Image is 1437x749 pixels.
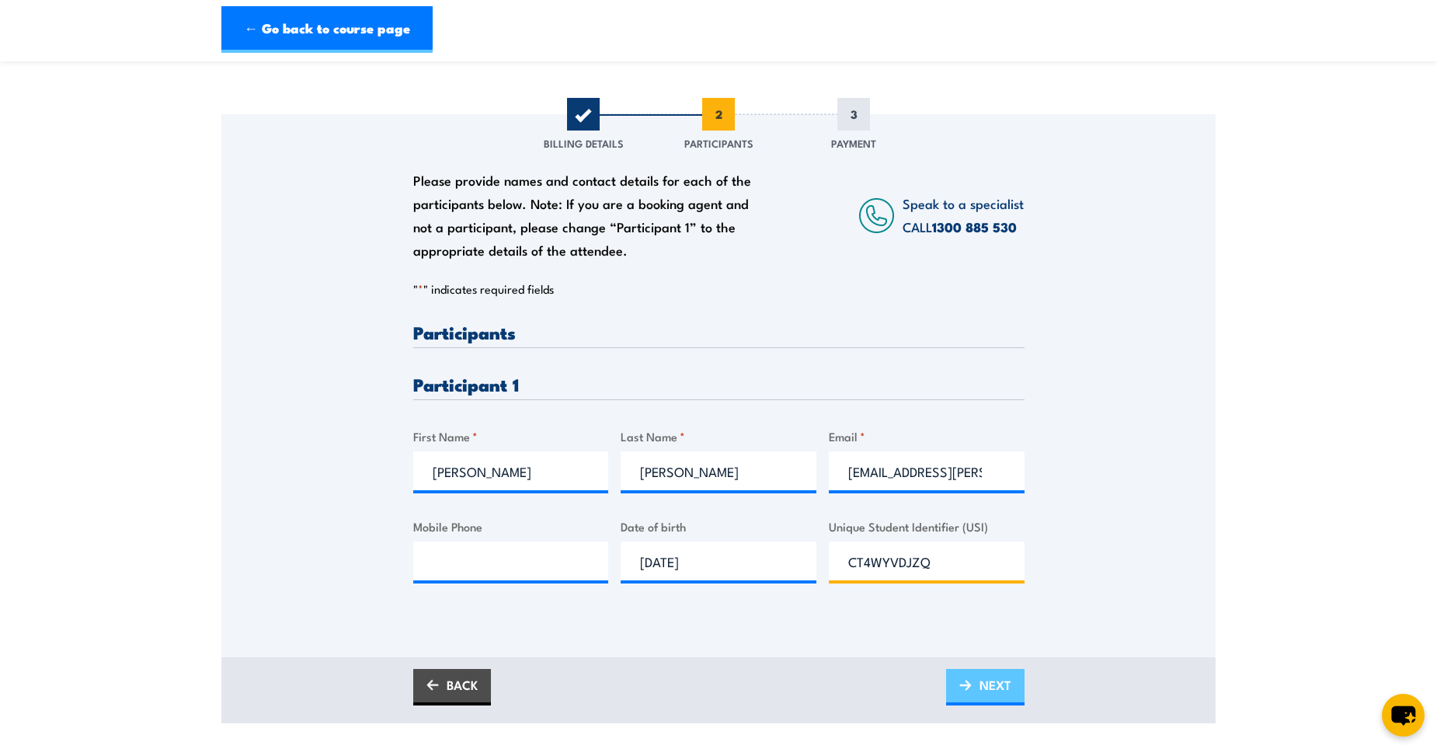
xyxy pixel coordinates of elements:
span: NEXT [979,664,1011,705]
label: Date of birth [621,517,816,535]
span: Speak to a specialist CALL [903,193,1024,236]
span: 2 [702,98,735,131]
a: 1300 885 530 [932,217,1017,237]
span: Billing Details [544,135,624,151]
a: ← Go back to course page [221,6,433,53]
span: 3 [837,98,870,131]
label: Mobile Phone [413,517,609,535]
h3: Participants [413,323,1025,341]
span: 1 [567,98,600,131]
span: Participants [684,135,753,151]
p: " " indicates required fields [413,281,1025,297]
label: First Name [413,427,609,445]
a: BACK [413,669,491,705]
label: Last Name [621,427,816,445]
label: Email [829,427,1025,445]
a: NEXT [946,669,1025,705]
h3: Participant 1 [413,375,1025,393]
span: Payment [831,135,876,151]
label: Unique Student Identifier (USI) [829,517,1025,535]
div: Please provide names and contact details for each of the participants below. Note: If you are a b... [413,169,766,262]
button: chat-button [1382,694,1425,737]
